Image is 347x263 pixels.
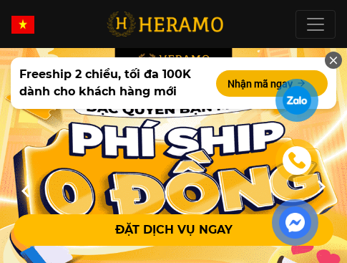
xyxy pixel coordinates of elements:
[216,70,328,97] button: Nhận mã ngay
[14,214,333,246] button: ĐẶT DỊCH VỤ NGAY
[288,151,306,170] img: phone-icon
[107,9,223,39] img: logo
[19,66,217,100] span: Freeship 2 chiều, tối đa 100K dành cho khách hàng mới
[278,141,316,180] a: phone-icon
[11,16,34,34] img: vn-flag.png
